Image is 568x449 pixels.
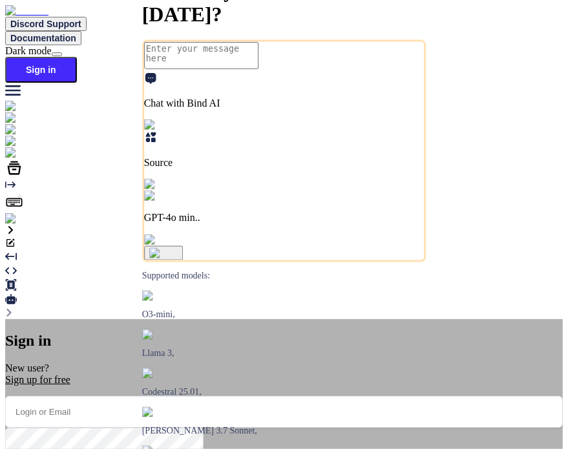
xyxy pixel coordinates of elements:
[144,179,206,191] img: Pick Models
[5,112,52,124] img: ai-studio
[5,57,77,83] button: Sign in
[5,5,48,17] img: Bind AI
[5,332,563,350] h2: Sign in
[144,191,208,202] img: GPT-4o mini
[5,396,563,428] input: Login or Email
[5,374,563,386] div: Sign up for free
[10,33,76,43] span: Documentation
[5,213,41,225] img: signin
[149,248,178,258] img: icon
[5,101,33,112] img: chat
[5,362,563,386] p: New user?
[5,31,81,45] button: Documentation
[142,388,426,398] p: Codestral 25.01,
[142,271,426,282] p: Supported models:
[142,291,176,301] img: GPT-4
[142,310,426,320] p: O3-mini,
[144,213,425,224] p: GPT-4o min..
[10,19,81,29] span: Discord Support
[144,120,198,131] img: Pick Tools
[144,157,425,169] p: Source
[5,124,33,136] img: chat
[144,235,200,246] img: attachment
[5,45,52,56] span: Dark mode
[5,17,87,31] button: Discord Support
[142,329,180,340] img: Llama2
[144,98,425,109] p: Chat with Bind AI
[142,368,191,379] img: Mistral-AI
[142,407,176,417] img: claude
[142,349,426,359] p: Llama 3,
[142,426,426,437] p: [PERSON_NAME] 3.7 Sonnet,
[5,136,65,147] img: githubLight
[5,147,90,159] img: darkCloudIdeIcon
